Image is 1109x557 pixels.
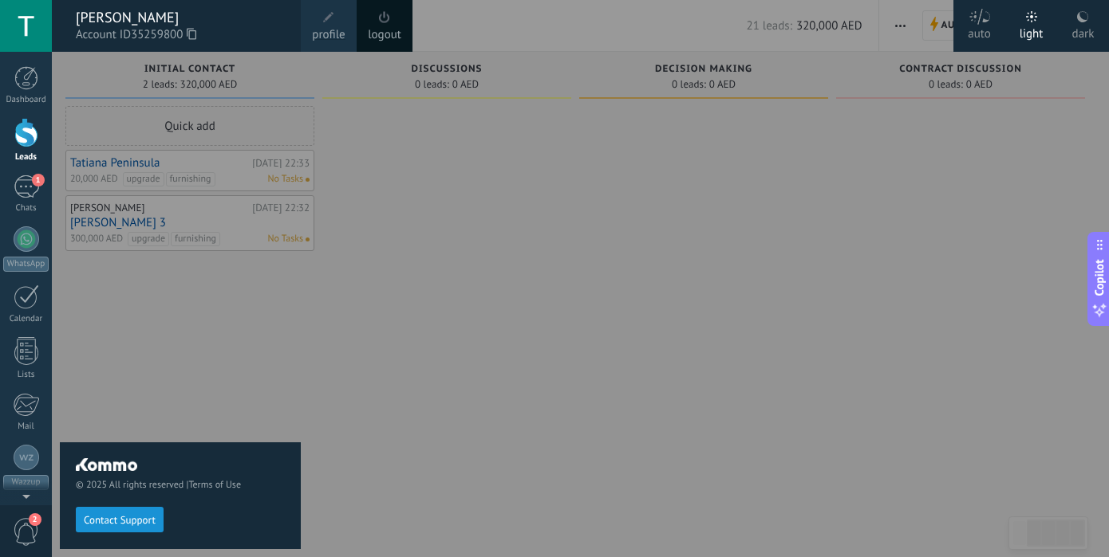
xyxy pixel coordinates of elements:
[1091,259,1107,296] span: Copilot
[188,479,241,491] a: Terms of Use
[76,9,285,26] div: [PERSON_NAME]
[3,152,49,163] div: Leads
[76,26,285,44] span: Account ID
[368,26,401,44] a: logout
[32,174,45,186] span: 1
[1020,10,1044,52] div: light
[1072,10,1095,52] div: dark
[131,26,196,44] span: 35259800
[3,475,49,490] div: Wazzup
[84,515,156,526] span: Contact Support
[3,370,49,380] div: Lists
[19,450,34,465] img: Wazzup
[3,314,49,324] div: Calendar
[968,10,991,52] div: auto
[76,507,164,532] button: Contact Support
[3,422,49,432] div: Mail
[3,203,49,214] div: Chats
[29,513,41,526] span: 2
[312,26,345,44] span: profile
[76,479,285,491] span: © 2025 All rights reserved |
[3,95,49,105] div: Dashboard
[76,513,164,525] a: Contact Support
[3,257,49,272] div: WhatsApp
